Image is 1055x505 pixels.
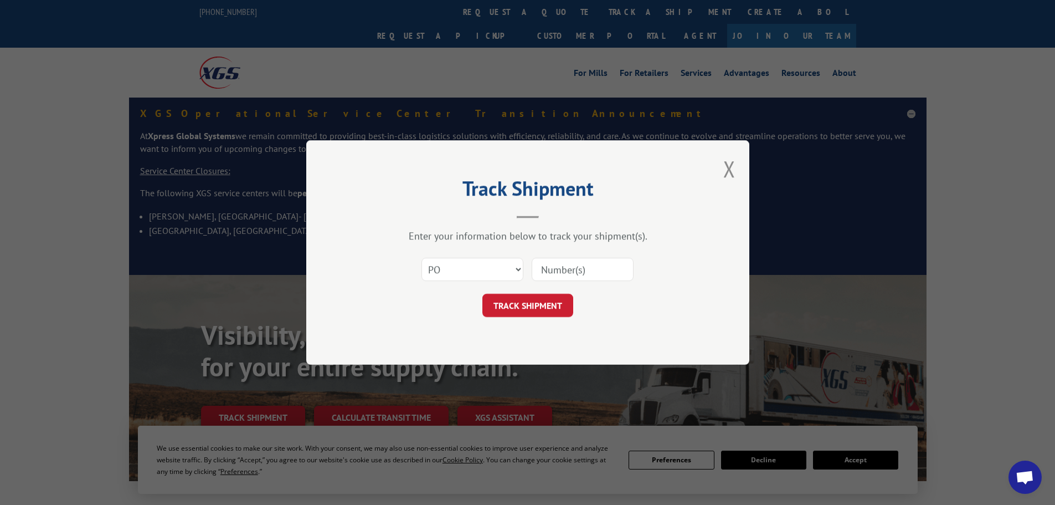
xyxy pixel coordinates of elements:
button: TRACK SHIPMENT [482,294,573,317]
div: Enter your information below to track your shipment(s). [362,229,694,242]
button: Close modal [723,154,735,183]
input: Number(s) [532,258,634,281]
h2: Track Shipment [362,181,694,202]
a: Open chat [1008,461,1042,494]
